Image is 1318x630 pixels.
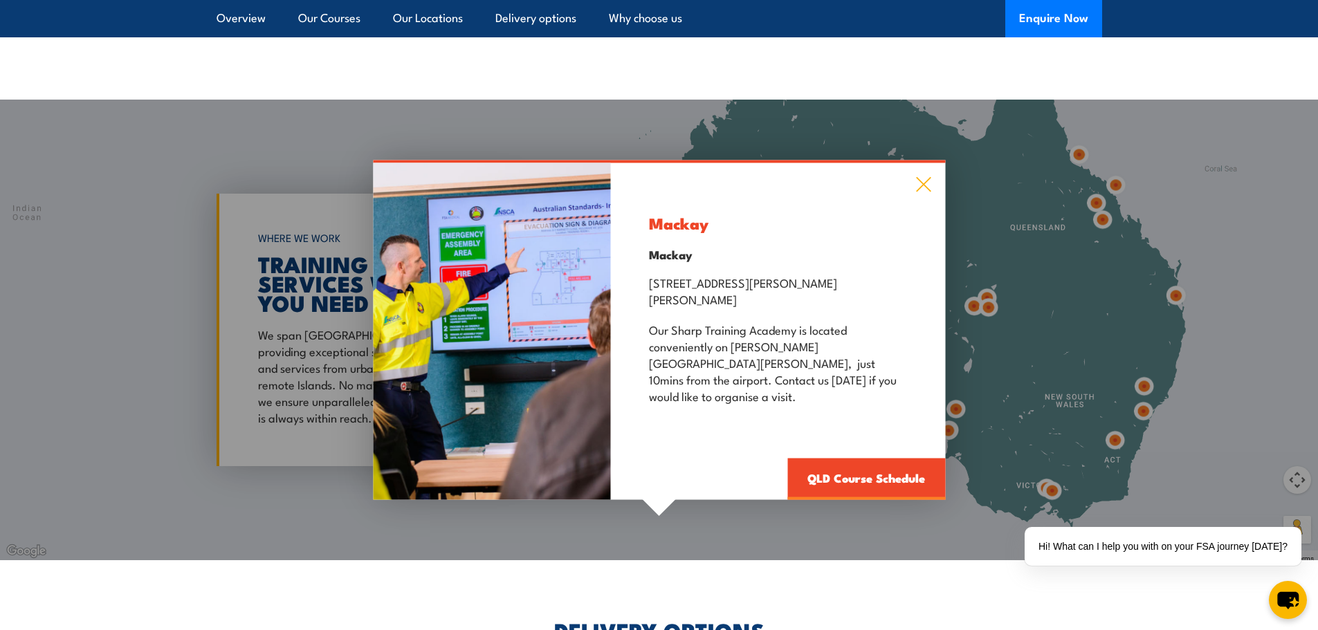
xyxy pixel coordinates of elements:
[649,215,907,231] h3: Mackay
[787,458,945,500] a: QLD Course Schedule
[649,247,907,262] h4: Mackay
[1269,581,1307,619] button: chat-button
[649,321,907,404] p: Our Sharp Training Academy is located conveniently on [PERSON_NAME][GEOGRAPHIC_DATA][PERSON_NAME]...
[649,274,907,307] p: [STREET_ADDRESS][PERSON_NAME][PERSON_NAME]
[1025,527,1301,566] div: Hi! What can I help you with on your FSA journey [DATE]?
[373,163,611,500] img: Health & Safety Representative COURSES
